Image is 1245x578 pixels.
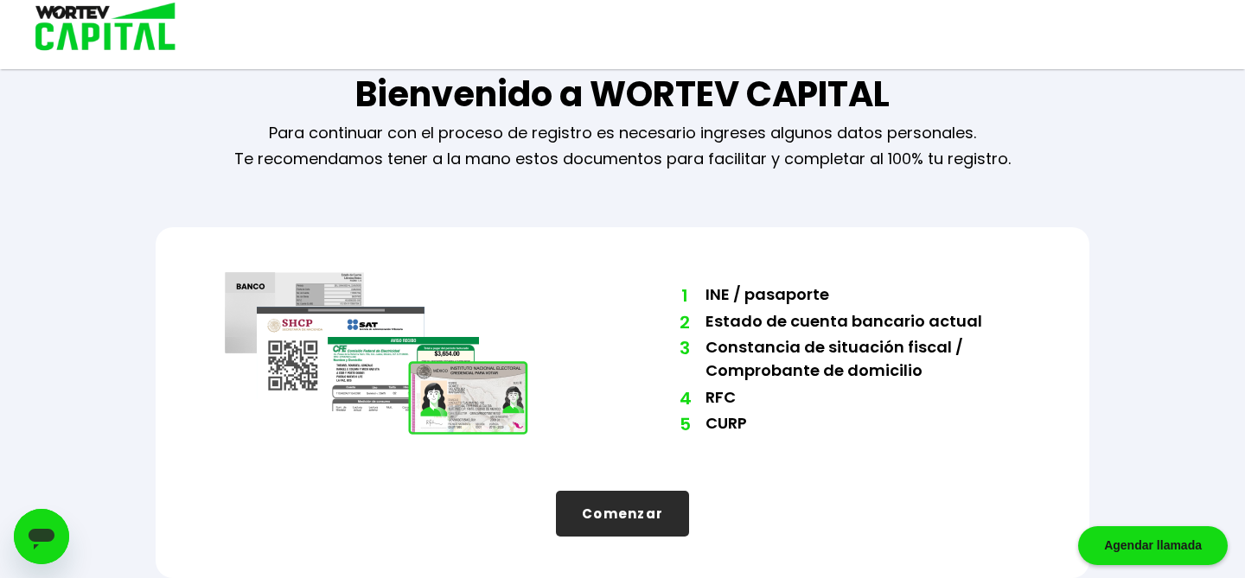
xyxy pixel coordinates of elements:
li: CURP [705,411,1020,438]
span: 5 [680,411,688,437]
h1: Bienvenido a WORTEV CAPITAL [355,68,890,120]
li: Constancia de situación fiscal / Comprobante de domicilio [705,335,1020,385]
span: 1 [680,283,688,308]
span: 2 [680,309,688,335]
button: Comenzar [556,491,689,537]
div: Agendar llamada [1078,526,1228,565]
iframe: Button to launch messaging window [14,509,69,564]
span: 3 [680,335,688,361]
li: RFC [705,385,1020,412]
span: 4 [680,385,688,411]
li: INE / pasaporte [705,283,1020,309]
p: Para continuar con el proceso de registro es necesario ingreses algunos datos personales. Te reco... [234,120,1011,172]
li: Estado de cuenta bancario actual [705,309,1020,336]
